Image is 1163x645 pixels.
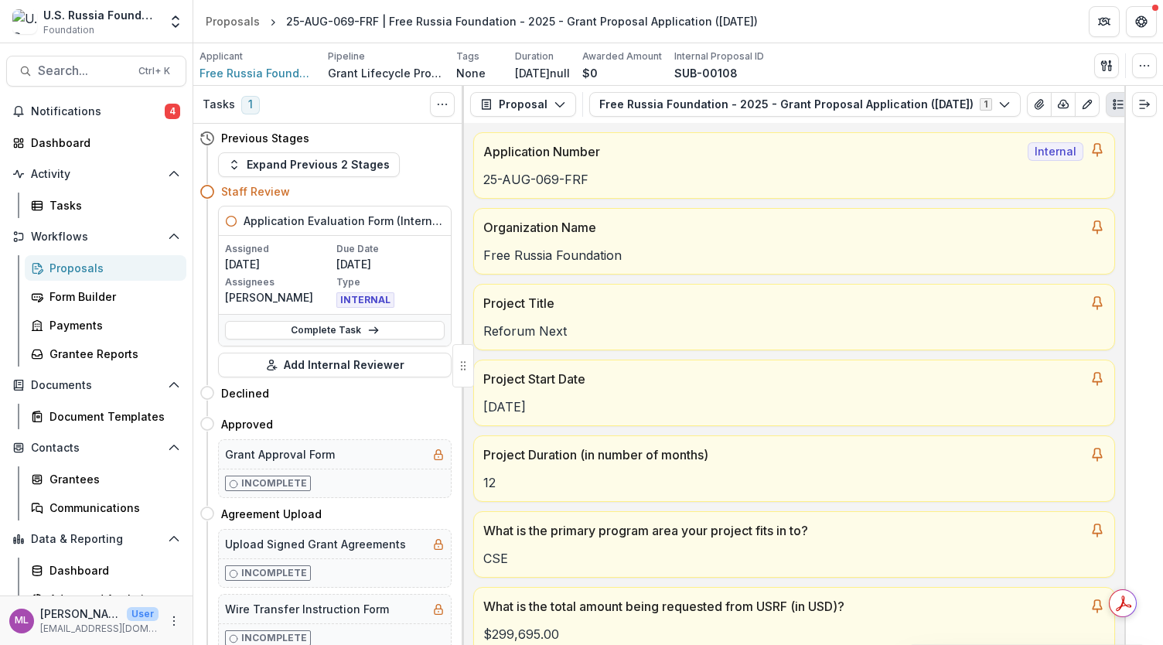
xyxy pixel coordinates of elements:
[49,500,174,516] div: Communications
[25,586,186,612] a: Advanced Analytics
[221,506,322,522] h4: Agreement Upload
[582,65,598,81] p: $0
[430,92,455,117] button: Toggle View Cancelled Tasks
[43,7,159,23] div: U.S. Russia Foundation
[1028,142,1083,161] span: Internal
[1089,6,1120,37] button: Partners
[31,105,165,118] span: Notifications
[456,65,486,81] p: None
[483,322,1105,340] p: Reforum Next
[483,597,1083,616] p: What is the total amount being requested from USRF (in USD)?
[1027,92,1052,117] button: View Attached Files
[25,466,186,492] a: Grantees
[15,616,29,626] div: Maria Lvova
[6,130,186,155] a: Dashboard
[31,135,174,151] div: Dashboard
[31,442,162,455] span: Contacts
[200,49,243,63] p: Applicant
[31,379,162,392] span: Documents
[43,23,94,37] span: Foundation
[473,284,1115,350] a: Project TitleReforum Next
[589,92,1021,117] button: Free Russia Foundation - 2025 - Grant Proposal Application ([DATE])1
[515,65,570,81] p: [DATE]null
[6,56,186,87] button: Search...
[6,373,186,398] button: Open Documents
[473,360,1115,426] a: Project Start Date[DATE]
[200,65,315,81] a: Free Russia Foundation
[336,256,445,272] p: [DATE]
[25,495,186,520] a: Communications
[165,104,180,119] span: 4
[221,385,269,401] h4: Declined
[225,321,445,340] a: Complete Task
[483,142,1021,161] p: Application Number
[206,13,260,29] div: Proposals
[483,246,1105,264] p: Free Russia Foundation
[49,260,174,276] div: Proposals
[25,404,186,429] a: Document Templates
[225,289,333,305] p: [PERSON_NAME]
[674,49,764,63] p: Internal Proposal ID
[127,607,159,621] p: User
[483,521,1083,540] p: What is the primary program area your project fits in to?
[225,446,335,462] h5: Grant Approval Form
[40,606,121,622] p: [PERSON_NAME]
[49,408,174,425] div: Document Templates
[6,435,186,460] button: Open Contacts
[244,213,445,229] h5: Application Evaluation Form (Internal)
[49,197,174,213] div: Tasks
[456,49,479,63] p: Tags
[241,631,307,645] p: Incomplete
[483,473,1105,492] p: 12
[49,288,174,305] div: Form Builder
[336,275,445,289] p: Type
[25,284,186,309] a: Form Builder
[49,562,174,578] div: Dashboard
[49,471,174,487] div: Grantees
[25,312,186,338] a: Payments
[1126,6,1157,37] button: Get Help
[12,9,37,34] img: U.S. Russia Foundation
[473,511,1115,578] a: What is the primary program area your project fits in to?CSE
[473,132,1115,199] a: Application NumberInternal25-AUG-069-FRF
[328,49,365,63] p: Pipeline
[135,63,173,80] div: Ctrl + K
[483,170,1105,189] p: 25-AUG-069-FRF
[483,625,1105,643] p: $299,695.00
[241,476,307,490] p: Incomplete
[203,98,235,111] h3: Tasks
[6,224,186,249] button: Open Workflows
[225,275,333,289] p: Assignees
[1106,92,1131,117] button: Plaintext view
[49,346,174,362] div: Grantee Reports
[31,230,162,244] span: Workflows
[336,242,445,256] p: Due Date
[241,566,307,580] p: Incomplete
[218,353,452,377] button: Add Internal Reviewer
[200,10,764,32] nav: breadcrumb
[225,601,389,617] h5: Wire Transfer Instruction Form
[6,527,186,551] button: Open Data & Reporting
[674,65,738,81] p: SUB-00108
[221,130,309,146] h4: Previous Stages
[165,612,183,630] button: More
[221,416,273,432] h4: Approved
[25,341,186,367] a: Grantee Reports
[286,13,758,29] div: 25-AUG-069-FRF | Free Russia Foundation - 2025 - Grant Proposal Application ([DATE])
[25,193,186,218] a: Tasks
[31,533,162,546] span: Data & Reporting
[1132,92,1157,117] button: Expand right
[25,558,186,583] a: Dashboard
[473,208,1115,275] a: Organization NameFree Russia Foundation
[328,65,444,81] p: Grant Lifecycle Process
[470,92,576,117] button: Proposal
[49,591,174,607] div: Advanced Analytics
[483,370,1083,388] p: Project Start Date
[200,10,266,32] a: Proposals
[1075,92,1100,117] button: Edit as form
[165,6,186,37] button: Open entity switcher
[40,622,159,636] p: [EMAIL_ADDRESS][DOMAIN_NAME]
[218,152,400,177] button: Expand Previous 2 Stages
[225,536,406,552] h5: Upload Signed Grant Agreements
